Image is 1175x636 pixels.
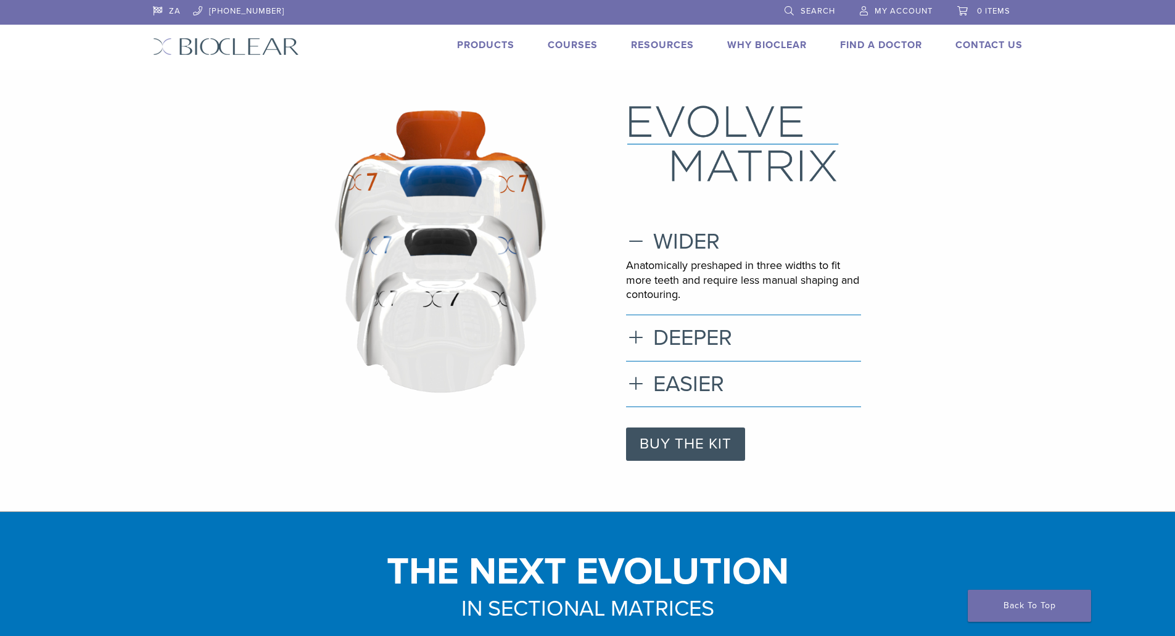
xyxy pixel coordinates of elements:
a: Contact Us [955,39,1023,51]
span: My Account [875,6,933,16]
a: Resources [631,39,694,51]
a: Back To Top [968,590,1091,622]
a: Products [457,39,514,51]
span: 0 items [977,6,1010,16]
h3: WIDER [626,228,861,255]
img: Bioclear [153,38,299,56]
p: Anatomically preshaped in three widths to fit more teeth and require less manual shaping and cont... [626,258,861,302]
a: BUY THE KIT [626,427,745,461]
span: Search [801,6,835,16]
a: Courses [548,39,598,51]
h1: THE NEXT EVOLUTION [144,557,1032,587]
h3: DEEPER [626,324,861,351]
h3: EASIER [626,371,861,397]
h3: IN SECTIONAL MATRICES [144,594,1032,624]
a: Why Bioclear [727,39,807,51]
a: Find A Doctor [840,39,922,51]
